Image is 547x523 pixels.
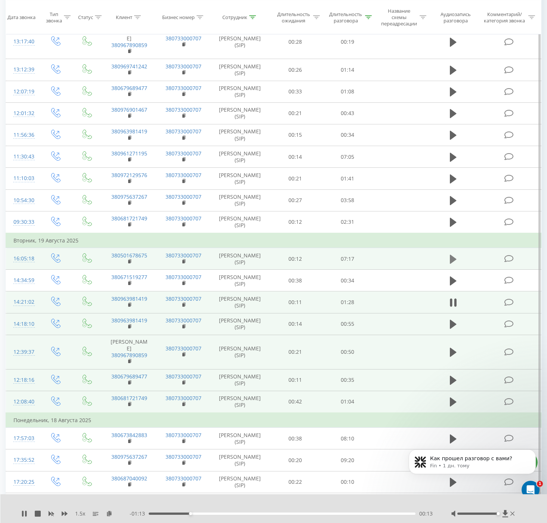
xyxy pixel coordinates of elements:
a: 380976901467 [111,106,147,113]
td: 00:21 [269,168,322,189]
a: 380972129576 [111,171,147,179]
td: 01:14 [321,59,374,81]
a: 380733000707 [166,171,201,179]
td: 00:21 [269,335,322,369]
td: [PERSON_NAME] (SIP) [211,270,269,291]
span: 00:13 [419,510,433,517]
div: 12:07:19 [13,84,32,99]
td: [PERSON_NAME] (SIP) [211,391,269,413]
td: [PERSON_NAME] (SIP) [211,248,269,270]
a: 380733000707 [166,84,201,92]
td: [PERSON_NAME] [102,25,156,59]
td: 00:33 [269,81,322,102]
td: 09:20 [321,449,374,471]
a: 380733000707 [166,431,201,439]
div: 14:21:02 [13,295,32,309]
a: 380733000707 [166,193,201,200]
td: [PERSON_NAME] (SIP) [211,81,269,102]
div: 16:05:18 [13,251,32,266]
td: [PERSON_NAME] (SIP) [211,124,269,146]
a: 380733000707 [166,63,201,70]
td: [PERSON_NAME] (SIP) [211,189,269,211]
td: 00:42 [269,391,322,413]
td: 00:11 [269,369,322,391]
div: 10:54:30 [13,193,32,208]
div: Длительность ожидания [276,11,311,24]
td: 00:34 [321,124,374,146]
div: Accessibility label [189,512,192,515]
td: 01:04 [321,391,374,413]
td: 01:41 [321,168,374,189]
a: 380733000707 [166,252,201,259]
td: 00:12 [269,248,322,270]
div: 12:18:16 [13,373,32,387]
div: 17:20:25 [13,475,32,489]
a: 380733000707 [166,475,201,482]
div: 13:17:40 [13,34,32,49]
td: 00:14 [269,313,322,335]
td: 00:19 [321,25,374,59]
td: 00:12 [269,211,322,233]
td: 00:28 [269,25,322,59]
a: 380961271195 [111,150,147,157]
a: 380681721749 [111,215,147,222]
td: 07:05 [321,146,374,168]
td: 00:15 [269,124,322,146]
div: 11:10:03 [13,171,32,186]
td: 07:17 [321,248,374,270]
div: 09:30:33 [13,215,32,229]
td: [PERSON_NAME] (SIP) [211,59,269,81]
div: Бизнес номер [162,14,195,21]
td: 00:35 [321,369,374,391]
a: 380733000707 [166,35,201,42]
a: 380733000707 [166,273,201,281]
a: 380733000707 [166,295,201,302]
a: 380733000707 [166,453,201,460]
a: 380671519277 [111,273,147,281]
td: 00:21 [269,102,322,124]
a: 380679689477 [111,84,147,92]
div: 12:39:37 [13,345,32,359]
a: 380687040092 [111,475,147,482]
td: 00:55 [321,313,374,335]
td: Понедельник, 18 Августа 2025 [6,413,541,428]
td: [PERSON_NAME] (SIP) [211,313,269,335]
div: Accessibility label [497,512,500,515]
td: 00:27 [269,189,322,211]
a: 380733000707 [166,215,201,222]
div: 14:34:59 [13,273,32,288]
iframe: Intercom live chat [522,481,540,499]
a: 380733000707 [166,128,201,135]
div: Тип звонка [46,11,62,24]
span: - 01:13 [130,510,149,517]
td: 00:10 [321,471,374,493]
td: 00:43 [321,102,374,124]
a: 380969741242 [111,63,147,70]
td: [PERSON_NAME] (SIP) [211,449,269,471]
td: 00:20 [269,449,322,471]
div: Аудиозапись разговора [435,11,476,24]
a: 380733000707 [166,106,201,113]
div: Статус [78,14,93,21]
td: 00:38 [269,270,322,291]
div: 11:30:43 [13,149,32,164]
td: [PERSON_NAME] (SIP) [211,369,269,391]
td: [PERSON_NAME] (SIP) [211,168,269,189]
span: 1 [537,481,543,487]
td: 00:34 [321,270,374,291]
td: 01:08 [321,81,374,102]
td: 00:11 [269,291,322,313]
td: [PERSON_NAME] (SIP) [211,25,269,59]
a: 380963981419 [111,295,147,302]
div: 13:12:39 [13,62,32,77]
span: 1.5 x [75,510,85,517]
td: [PERSON_NAME] (SIP) [211,428,269,449]
a: 380733000707 [166,394,201,402]
td: [PERSON_NAME] (SIP) [211,291,269,313]
td: 03:58 [321,189,374,211]
a: 380975637267 [111,453,147,460]
td: 00:50 [321,335,374,369]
